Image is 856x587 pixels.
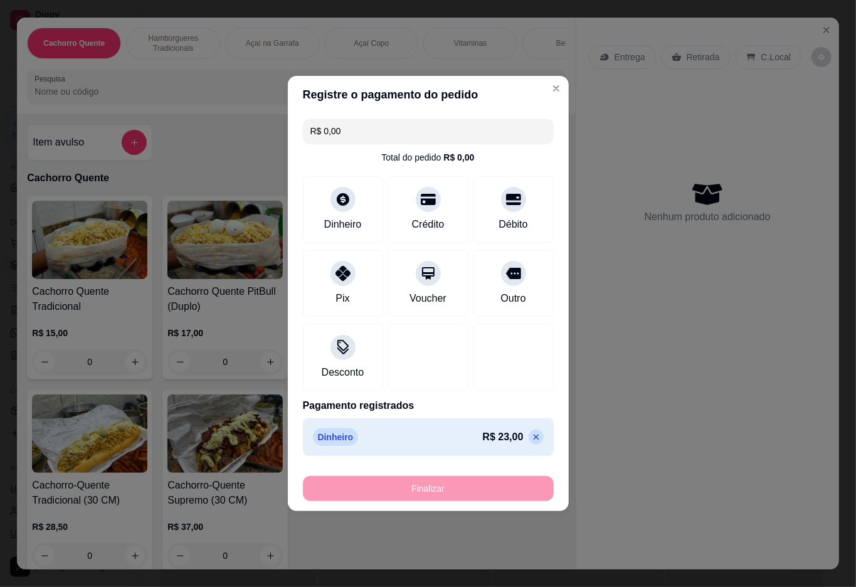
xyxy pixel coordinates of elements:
p: Pagamento registrados [303,398,554,413]
header: Registre o pagamento do pedido [288,76,569,114]
div: Pix [336,291,349,306]
div: Dinheiro [324,217,362,232]
button: Close [546,78,566,98]
div: Total do pedido [381,151,474,164]
div: Crédito [412,217,445,232]
p: Dinheiro [313,428,359,446]
div: Débito [499,217,527,232]
div: Desconto [322,365,364,380]
div: Outro [500,291,526,306]
input: Ex.: hambúrguer de cordeiro [310,119,546,144]
div: R$ 0,00 [443,151,474,164]
p: R$ 23,00 [483,430,524,445]
div: Voucher [410,291,446,306]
